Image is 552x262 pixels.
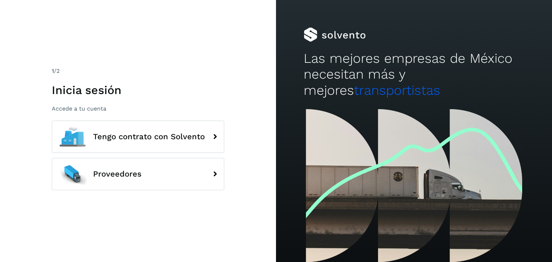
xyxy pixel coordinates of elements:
button: Proveedores [52,158,224,190]
span: Proveedores [93,170,142,178]
p: Accede a tu cuenta [52,105,224,112]
div: /2 [52,67,224,75]
span: Tengo contrato con Solvento [93,132,205,141]
h1: Inicia sesión [52,83,224,97]
button: Tengo contrato con Solvento [52,121,224,153]
span: transportistas [354,83,440,98]
span: 1 [52,67,54,74]
h2: Las mejores empresas de México necesitan más y mejores [304,51,524,98]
